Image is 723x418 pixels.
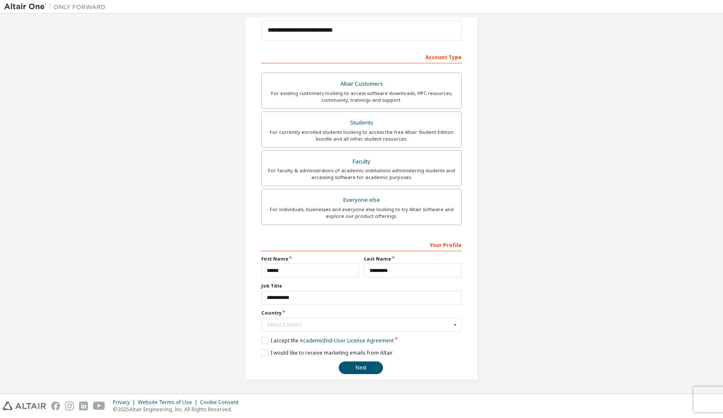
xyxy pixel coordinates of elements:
p: © 2025 Altair Engineering, Inc. All Rights Reserved. [113,406,244,413]
img: instagram.svg [65,402,74,410]
div: Everyone else [267,194,456,206]
div: Your Profile [261,238,462,251]
div: For faculty & administrators of academic institutions administering students and accessing softwa... [267,167,456,181]
img: altair_logo.svg [3,402,46,410]
label: I accept the [261,337,394,344]
div: For currently enrolled students looking to access the free Altair Student Edition bundle and all ... [267,129,456,142]
div: Privacy [113,399,138,406]
img: youtube.svg [93,402,105,410]
a: Academic End-User License Agreement [300,337,394,344]
label: Job Title [261,282,462,289]
img: linkedin.svg [79,402,88,410]
img: facebook.svg [51,402,60,410]
label: Country [261,309,462,316]
label: First Name [261,255,359,262]
label: I would like to receive marketing emails from Altair [261,349,393,356]
div: Website Terms of Use [138,399,200,406]
div: Select Country [267,322,451,327]
div: Faculty [267,156,456,168]
div: Account Type [261,50,462,63]
button: Next [339,361,383,374]
div: Altair Customers [267,78,456,90]
div: For existing customers looking to access software downloads, HPC resources, community, trainings ... [267,90,456,103]
div: Students [267,117,456,129]
label: Last Name [364,255,462,262]
div: Cookie Consent [200,399,244,406]
div: For individuals, businesses and everyone else looking to try Altair software and explore our prod... [267,206,456,220]
img: Altair One [4,3,110,11]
